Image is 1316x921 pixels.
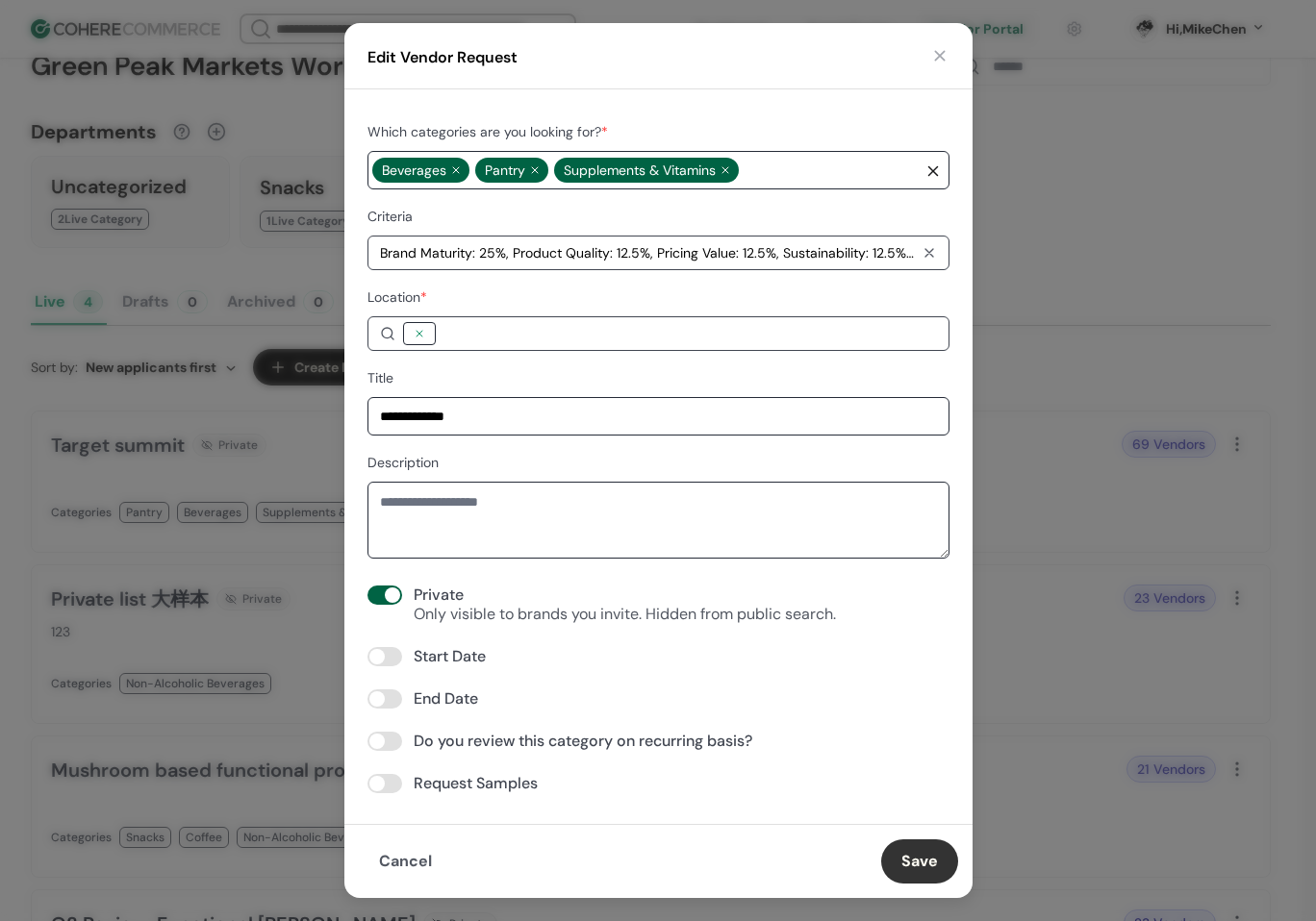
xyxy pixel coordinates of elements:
[414,605,836,624] div: Only visible to brands you invite. Hidden from public search.
[414,774,949,793] div: Request Samples
[414,732,949,751] div: Do you review this category on recurring basis?
[414,689,949,709] div: End Date
[372,158,469,183] span: Beverages
[475,158,548,183] span: Pantry
[414,647,949,666] div: Start Date
[554,158,739,183] span: Supplements & Vitamins
[382,161,446,181] span: Beverages
[485,161,525,181] span: Pantry
[367,123,608,140] label: Which categories are you looking for?
[367,208,413,225] label: Criteria
[367,369,393,386] label: Title
[564,161,716,181] span: Supplements & Vitamins
[359,839,452,884] button: Cancel
[367,288,427,306] label: Location
[380,243,914,263] div: Brand Maturity: 25%, Product Quality: 12.5%, Pricing Value: 12.5%, Sustainability: 12.5%, Supply ...
[414,585,836,605] div: Private
[367,454,439,471] label: Description
[367,46,518,69] h4: Edit Vendor Request
[881,839,958,884] button: Save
